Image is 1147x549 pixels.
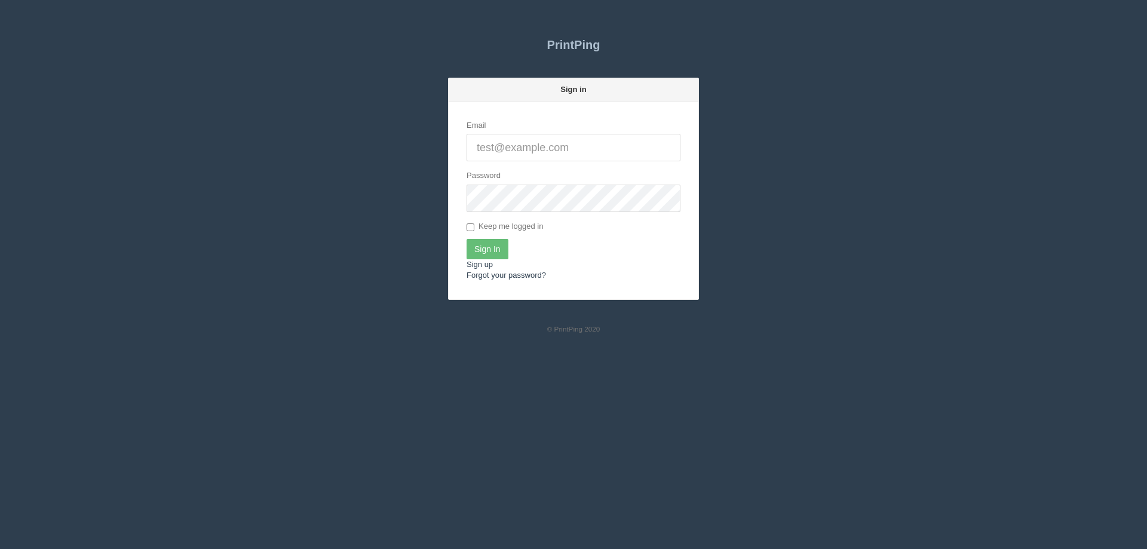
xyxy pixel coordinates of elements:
label: Email [467,120,486,131]
a: Forgot your password? [467,271,546,280]
input: Sign In [467,239,508,259]
strong: Sign in [560,85,586,94]
a: PrintPing [448,30,699,60]
label: Password [467,170,501,182]
small: © PrintPing 2020 [547,325,600,333]
input: test@example.com [467,134,680,161]
label: Keep me logged in [467,221,543,233]
a: Sign up [467,260,493,269]
input: Keep me logged in [467,223,474,231]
